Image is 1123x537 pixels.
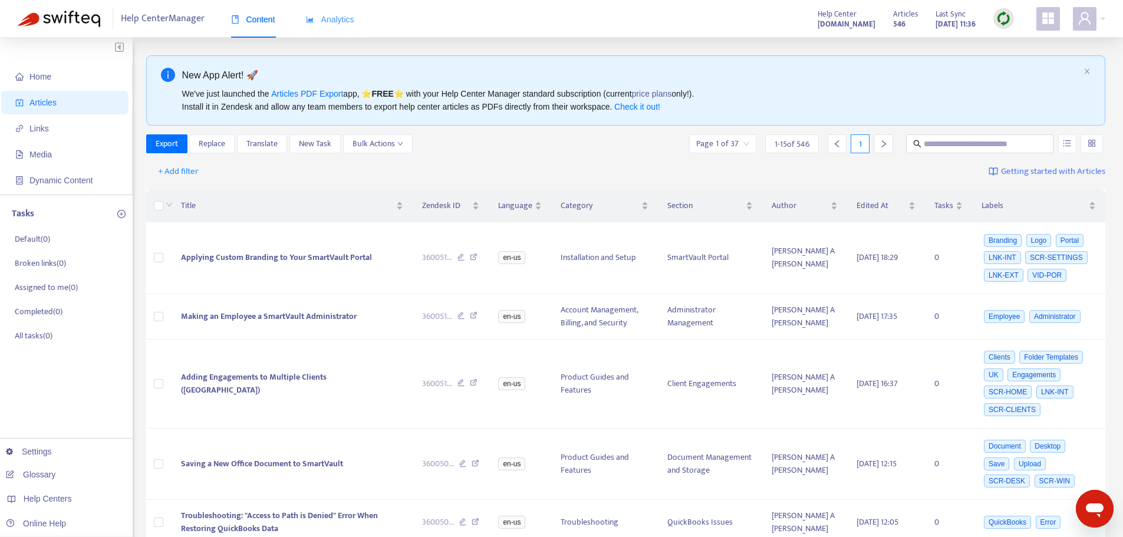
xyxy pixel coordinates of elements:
[1041,11,1055,25] span: appstore
[306,15,354,24] span: Analytics
[498,199,532,212] span: Language
[306,15,314,24] span: area-chart
[231,15,275,24] span: Content
[893,18,905,31] strong: 546
[166,201,173,208] span: down
[658,190,762,222] th: Section
[982,199,1086,212] span: Labels
[667,199,743,212] span: Section
[893,8,918,21] span: Articles
[489,190,551,222] th: Language
[818,8,857,21] span: Help Center
[936,8,966,21] span: Last Sync
[551,190,658,222] th: Category
[762,190,847,222] th: Author
[561,199,639,212] span: Category
[857,199,907,212] span: Edited At
[934,199,953,212] span: Tasks
[1078,11,1092,25] span: user
[1076,490,1114,528] iframe: Button to launch messaging window
[422,199,470,212] span: Zendesk ID
[818,17,875,31] a: [DOMAIN_NAME]
[996,11,1011,26] img: sync.dc5367851b00ba804db3.png
[847,190,926,222] th: Edited At
[18,11,100,27] img: Swifteq
[772,199,828,212] span: Author
[121,8,205,30] span: Help Center Manager
[818,18,875,31] strong: [DOMAIN_NAME]
[972,190,1105,222] th: Labels
[181,199,394,212] span: Title
[172,190,413,222] th: Title
[925,190,972,222] th: Tasks
[231,15,239,24] span: book
[936,18,976,31] strong: [DATE] 11:36
[413,190,489,222] th: Zendesk ID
